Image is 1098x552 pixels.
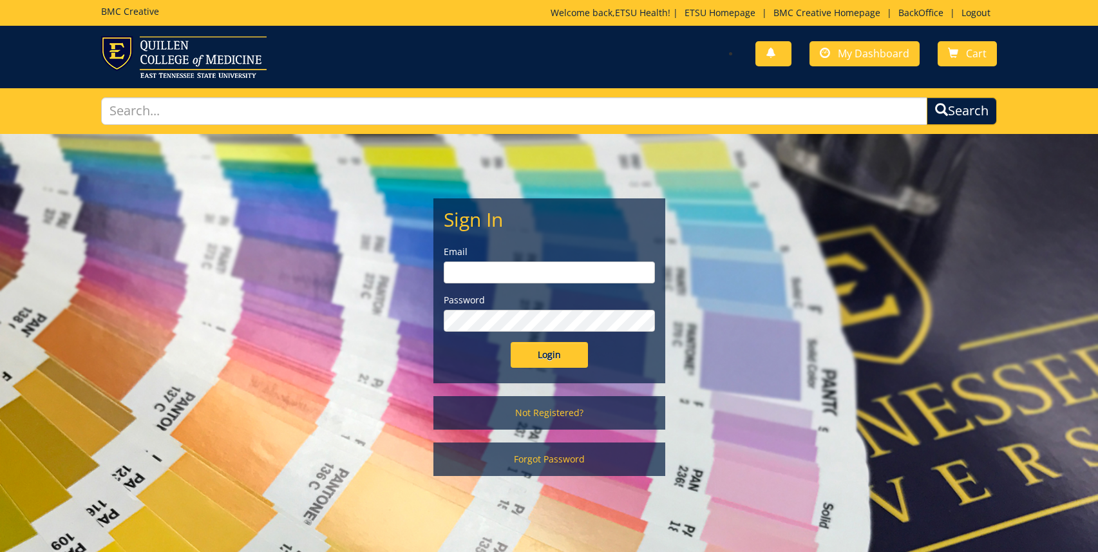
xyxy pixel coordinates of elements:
[966,46,987,61] span: Cart
[892,6,950,19] a: BackOffice
[444,245,655,258] label: Email
[511,342,588,368] input: Login
[444,209,655,230] h2: Sign In
[101,36,267,78] img: ETSU logo
[101,6,159,16] h5: BMC Creative
[101,97,927,125] input: Search...
[444,294,655,307] label: Password
[838,46,909,61] span: My Dashboard
[809,41,920,66] a: My Dashboard
[433,443,665,476] a: Forgot Password
[678,6,762,19] a: ETSU Homepage
[551,6,997,19] p: Welcome back, ! | | | |
[927,97,997,125] button: Search
[938,41,997,66] a: Cart
[955,6,997,19] a: Logout
[433,396,665,430] a: Not Registered?
[615,6,668,19] a: ETSU Health
[767,6,887,19] a: BMC Creative Homepage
